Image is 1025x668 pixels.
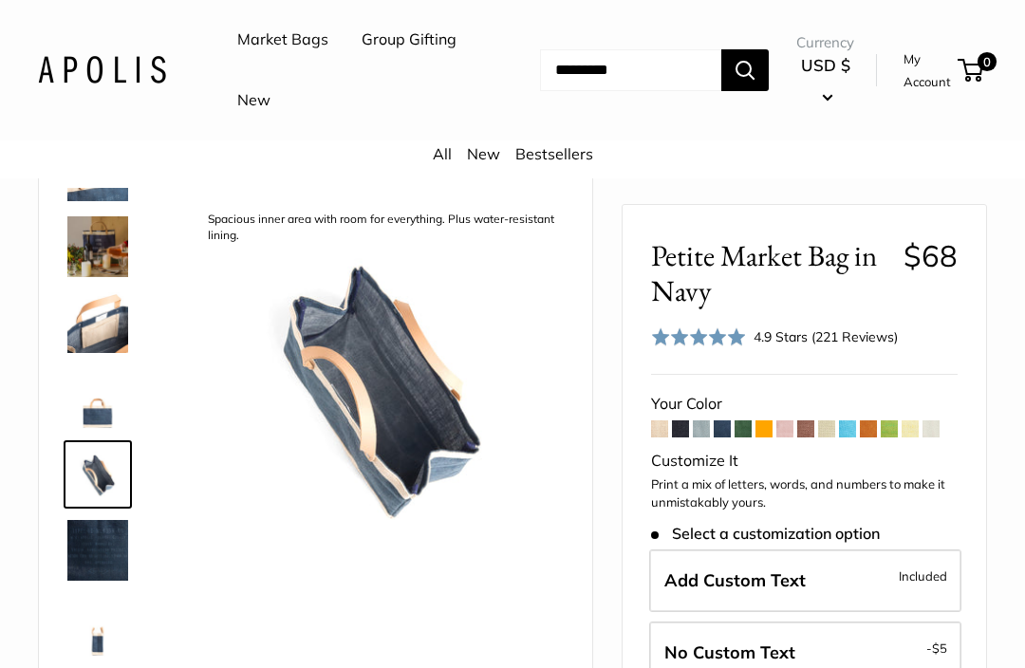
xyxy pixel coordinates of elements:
[664,641,795,663] span: No Custom Text
[754,326,898,347] div: 4.9 Stars (221 Reviews)
[978,52,997,71] span: 0
[960,59,983,82] a: 0
[67,444,128,505] img: description_Spacious inner area with room for everything. Plus water-resistant lining.
[651,324,898,351] div: 4.9 Stars (221 Reviews)
[664,569,806,591] span: Add Custom Text
[899,565,947,587] span: Included
[651,390,958,418] div: Your Color
[651,238,889,308] span: Petite Market Bag in Navy
[904,237,958,274] span: $68
[64,364,132,433] a: description_Seal of authenticity printed on the backside of every bag.
[796,50,854,111] button: USD $
[15,596,203,653] iframe: Sign Up via Text for Offers
[198,207,564,249] div: Spacious inner area with room for everything. Plus water-resistant lining.
[64,288,132,357] a: description_Inner pocket good for daily drivers.
[651,525,880,543] span: Select a customization option
[64,516,132,584] a: Petite Market Bag in Navy
[237,86,270,115] a: New
[651,475,958,512] p: Print a mix of letters, words, and numbers to make it unmistakably yours.
[64,592,132,660] a: Petite Market Bag in Navy
[932,640,947,656] span: $5
[64,213,132,281] a: Petite Market Bag in Navy
[362,26,457,54] a: Group Gifting
[38,56,166,83] img: Apolis
[904,47,951,94] a: My Account
[926,637,947,659] span: -
[540,49,721,91] input: Search...
[721,49,769,91] button: Search
[515,144,593,163] a: Bestsellers
[67,368,128,429] img: description_Seal of authenticity printed on the backside of every bag.
[67,216,128,277] img: Petite Market Bag in Navy
[801,55,850,75] span: USD $
[67,520,128,581] img: Petite Market Bag in Navy
[649,549,961,612] label: Add Custom Text
[433,144,452,163] a: All
[67,292,128,353] img: description_Inner pocket good for daily drivers.
[237,26,328,54] a: Market Bags
[651,447,958,475] div: Customize It
[796,29,854,56] span: Currency
[191,199,564,572] img: description_Spacious inner area with room for everything. Plus water-resistant lining.
[467,144,500,163] a: New
[64,440,132,509] a: description_Spacious inner area with room for everything. Plus water-resistant lining.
